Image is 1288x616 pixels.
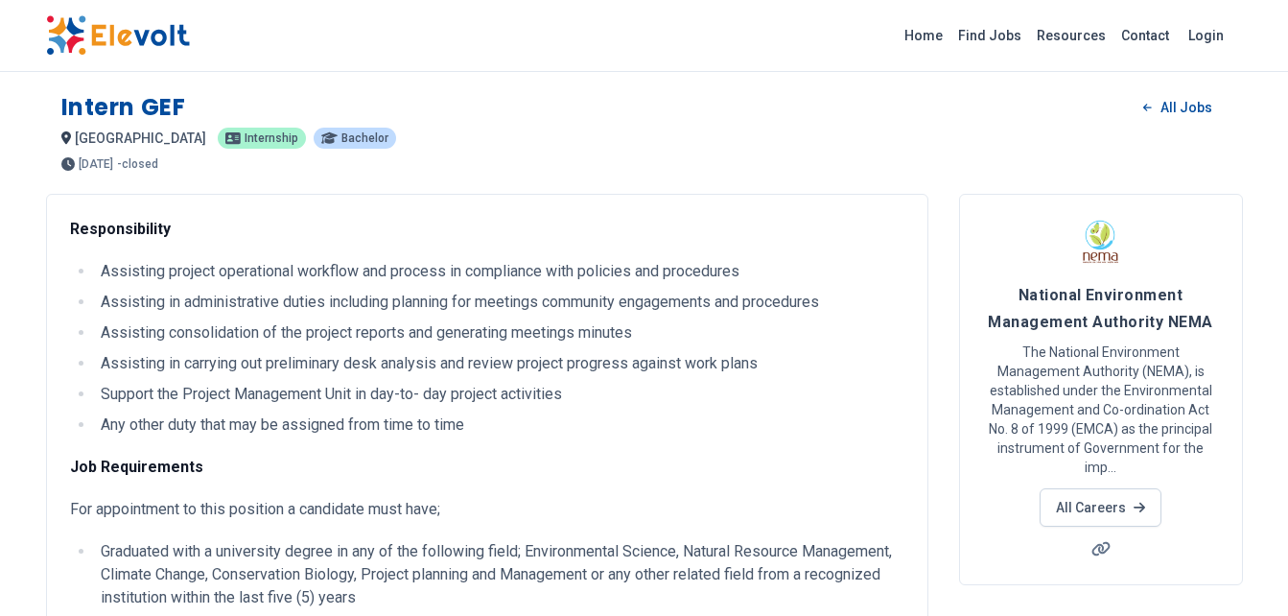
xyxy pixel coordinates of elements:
li: Any other duty that may be assigned from time to time [95,414,904,437]
span: [DATE] [79,158,113,170]
li: Support the Project Management Unit in day-to- day project activities [95,383,904,406]
img: Elevolt [46,15,190,56]
p: The National Environment Management Authority (NEMA), is established under the Environmental Mana... [983,343,1219,477]
li: Assisting consolidation of the project reports and generating meetings minutes [95,321,904,344]
span: Bachelor [341,132,388,144]
h1: Intern GEF [61,92,186,123]
span: National Environment Management Authority NEMA [988,286,1212,331]
span: internship [245,132,298,144]
a: All Careers [1040,488,1161,527]
a: Resources [1029,20,1113,51]
li: Assisting in administrative duties including planning for meetings community engagements and proc... [95,291,904,314]
p: - closed [117,158,158,170]
a: Home [897,20,950,51]
strong: Responsibility [70,220,171,238]
img: National Environment Management Authority NEMA [1077,218,1125,266]
a: Login [1177,16,1235,55]
span: [GEOGRAPHIC_DATA] [75,130,206,146]
li: Assisting project operational workflow and process in compliance with policies and procedures [95,260,904,283]
li: Graduated with a university degree in any of the following field; Environmental Science, Natural ... [95,540,904,609]
strong: Job Requirements [70,458,203,476]
p: For appointment to this position a candidate must have; [70,498,904,521]
li: Assisting in carrying out preliminary desk analysis and review project progress against work plans [95,352,904,375]
a: Contact [1113,20,1177,51]
a: Find Jobs [950,20,1029,51]
a: All Jobs [1128,93,1227,122]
